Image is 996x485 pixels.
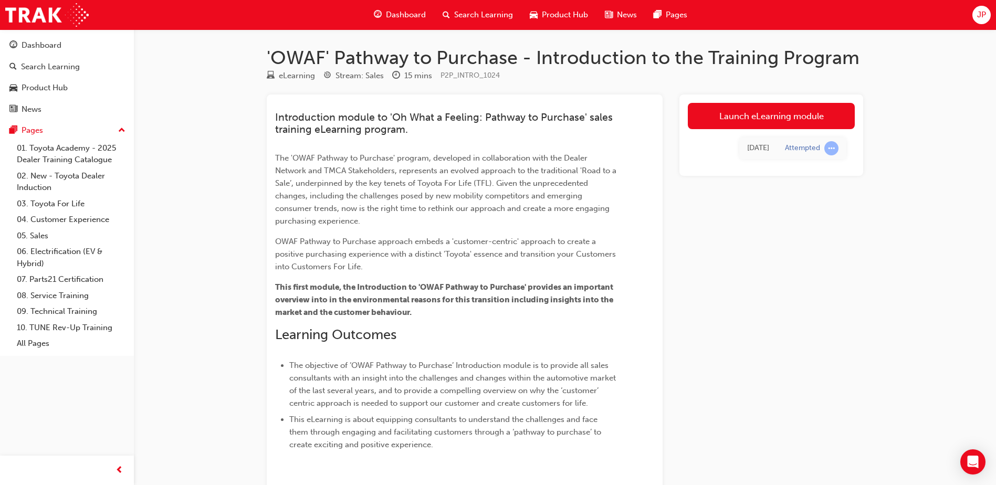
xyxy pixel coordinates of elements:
[275,111,615,135] span: Introduction module to 'Oh What a Feeling: Pathway to Purchase' sales training eLearning program.
[22,39,61,51] div: Dashboard
[13,228,130,244] a: 05. Sales
[22,103,41,115] div: News
[441,71,500,80] span: Learning resource code
[654,8,662,22] span: pages-icon
[13,320,130,336] a: 10. TUNE Rev-Up Training
[977,9,986,21] span: JP
[434,4,521,26] a: search-iconSearch Learning
[9,126,17,135] span: pages-icon
[5,3,89,27] img: Trak
[747,142,769,154] div: Tue Aug 26 2025 11:57:19 GMT+1000 (Australian Eastern Standard Time)
[116,464,123,477] span: prev-icon
[22,82,68,94] div: Product Hub
[4,78,130,98] a: Product Hub
[443,8,450,22] span: search-icon
[454,9,513,21] span: Search Learning
[386,9,426,21] span: Dashboard
[374,8,382,22] span: guage-icon
[596,4,645,26] a: news-iconNews
[785,143,820,153] div: Attempted
[13,271,130,288] a: 07. Parts21 Certification
[323,71,331,81] span: target-icon
[4,121,130,140] button: Pages
[336,70,384,82] div: Stream: Sales
[289,415,603,449] span: This eLearning is about equipping consultants to understand the challenges and face them through ...
[13,140,130,168] a: 01. Toyota Academy - 2025 Dealer Training Catalogue
[542,9,588,21] span: Product Hub
[13,244,130,271] a: 06. Electrification (EV & Hybrid)
[267,71,275,81] span: learningResourceType_ELEARNING-icon
[13,168,130,196] a: 02. New - Toyota Dealer Induction
[13,303,130,320] a: 09. Technical Training
[22,124,43,136] div: Pages
[13,335,130,352] a: All Pages
[267,46,863,69] h1: 'OWAF' Pathway to Purchase - Introduction to the Training Program
[605,8,613,22] span: news-icon
[275,326,396,343] span: Learning Outcomes
[666,9,687,21] span: Pages
[9,83,17,93] span: car-icon
[275,237,618,271] span: OWAF Pathway to Purchase approach embeds a 'customer-centric' approach to create a positive purch...
[645,4,696,26] a: pages-iconPages
[13,196,130,212] a: 03. Toyota For Life
[960,449,985,475] div: Open Intercom Messenger
[9,105,17,114] span: news-icon
[323,69,384,82] div: Stream
[4,34,130,121] button: DashboardSearch LearningProduct HubNews
[267,69,315,82] div: Type
[392,69,432,82] div: Duration
[617,9,637,21] span: News
[279,70,315,82] div: eLearning
[688,103,855,129] a: Launch eLearning module
[289,361,618,408] span: The objective of ‘OWAF Pathway to Purchase’ Introduction module is to provide all sales consultan...
[13,212,130,228] a: 04. Customer Experience
[4,57,130,77] a: Search Learning
[365,4,434,26] a: guage-iconDashboard
[392,71,400,81] span: clock-icon
[275,282,615,317] span: This first module, the Introduction to 'OWAF Pathway to Purchase' provides an important overview ...
[824,141,838,155] span: learningRecordVerb_ATTEMPT-icon
[275,153,618,226] span: The 'OWAF Pathway to Purchase' program, developed in collaboration with the Dealer Network and TM...
[21,61,80,73] div: Search Learning
[972,6,991,24] button: JP
[118,124,125,138] span: up-icon
[9,41,17,50] span: guage-icon
[521,4,596,26] a: car-iconProduct Hub
[13,288,130,304] a: 08. Service Training
[4,36,130,55] a: Dashboard
[9,62,17,72] span: search-icon
[530,8,538,22] span: car-icon
[4,100,130,119] a: News
[404,70,432,82] div: 15 mins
